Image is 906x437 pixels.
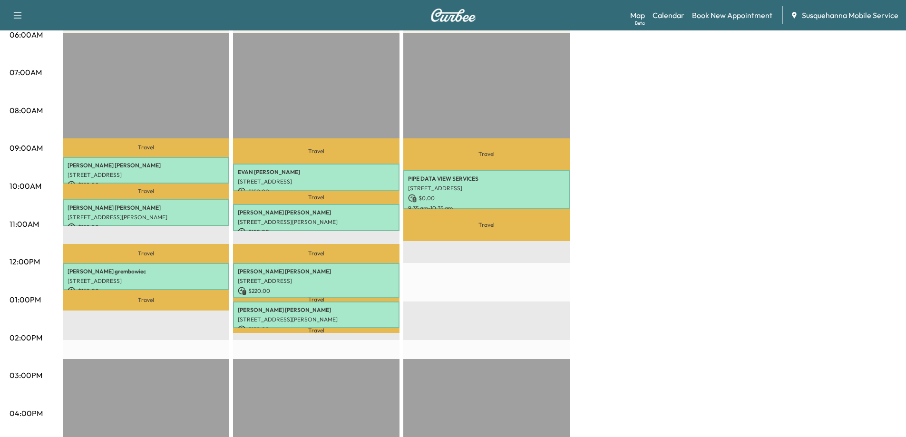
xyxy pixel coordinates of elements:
p: $ 0.00 [408,194,565,203]
p: [PERSON_NAME] [PERSON_NAME] [68,204,224,212]
p: $ 150.00 [238,187,395,196]
p: [PERSON_NAME] grembowiec [68,268,224,275]
p: 9:35 am - 10:35 am [408,204,565,212]
img: Curbee Logo [430,9,476,22]
p: Travel [63,244,229,263]
p: [STREET_ADDRESS][PERSON_NAME] [238,316,395,323]
p: $ 220.00 [238,287,395,295]
p: [PERSON_NAME] [PERSON_NAME] [238,209,395,216]
p: [STREET_ADDRESS][PERSON_NAME] [68,214,224,221]
p: [STREET_ADDRESS] [68,171,224,179]
p: Travel [233,298,399,301]
p: Travel [233,328,399,332]
p: [PERSON_NAME] [PERSON_NAME] [238,268,395,275]
p: 07:00AM [10,67,42,78]
p: 03:00PM [10,369,42,381]
p: 09:00AM [10,142,43,154]
p: 02:00PM [10,332,42,343]
span: Susquehanna Mobile Service [802,10,898,21]
p: Travel [233,244,399,263]
p: [STREET_ADDRESS] [238,178,395,185]
p: Travel [233,138,399,164]
a: MapBeta [630,10,645,21]
p: [STREET_ADDRESS] [238,277,395,285]
p: [STREET_ADDRESS] [408,185,565,192]
p: 10:00AM [10,180,41,192]
p: $ 150.00 [238,228,395,236]
p: [STREET_ADDRESS] [68,277,224,285]
p: $ 150.00 [238,325,395,334]
p: [PERSON_NAME] [PERSON_NAME] [238,306,395,314]
p: Travel [403,138,570,170]
div: Beta [635,19,645,27]
p: 12:00PM [10,256,40,267]
p: $ 150.00 [68,181,224,189]
p: $ 150.00 [68,287,224,295]
p: 11:00AM [10,218,39,230]
p: 08:00AM [10,105,43,116]
p: Travel [233,191,399,204]
a: Book New Appointment [692,10,772,21]
p: 04:00PM [10,408,43,419]
a: Calendar [653,10,684,21]
p: 01:00PM [10,294,41,305]
p: $ 150.00 [68,223,224,232]
p: [PERSON_NAME] [PERSON_NAME] [68,162,224,169]
p: 06:00AM [10,29,43,40]
p: Travel [63,290,229,311]
p: [STREET_ADDRESS][PERSON_NAME] [238,218,395,226]
p: PIPE DATA VIEW SERVICES [408,175,565,183]
p: Travel [63,184,229,199]
p: Travel [63,138,229,157]
p: Travel [403,209,570,242]
p: EVAN [PERSON_NAME] [238,168,395,176]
